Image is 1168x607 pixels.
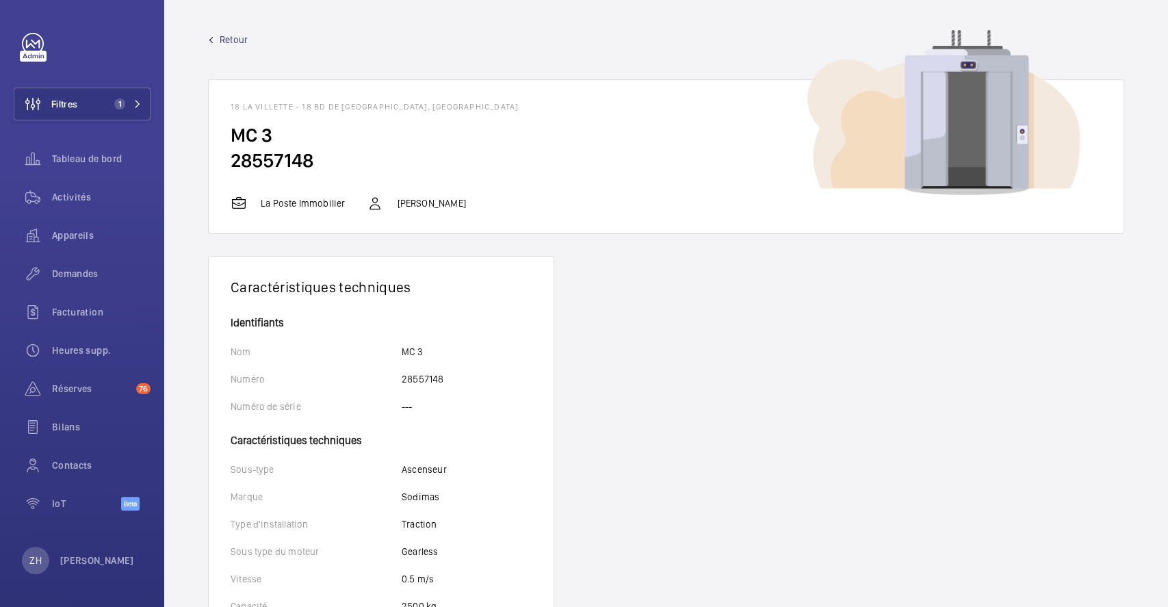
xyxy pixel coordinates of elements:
[114,99,125,109] span: 1
[136,383,151,394] span: 76
[231,345,402,359] p: Nom
[52,497,121,511] span: IoT
[402,572,434,586] p: 0.5 m/s
[14,88,151,120] button: Filtres1
[231,400,402,413] p: Numéro de série
[231,427,532,446] h4: Caractéristiques techniques
[402,490,439,504] p: Sodimas
[261,196,345,210] p: La Poste Immobilier
[402,463,447,476] p: Ascenseur
[231,545,402,558] p: Sous type du moteur
[231,490,402,504] p: Marque
[231,279,532,296] h1: Caractéristiques techniques
[402,372,443,386] p: 28557148
[402,517,437,531] p: Traction
[807,30,1080,196] img: device image
[52,267,151,281] span: Demandes
[29,554,41,567] p: ZH
[51,97,77,111] span: Filtres
[231,372,402,386] p: Numéro
[231,102,1102,112] h1: 18 la villette - 18 Bd de [GEOGRAPHIC_DATA], [GEOGRAPHIC_DATA]
[402,545,438,558] p: Gearless
[60,554,134,567] p: [PERSON_NAME]
[231,318,532,328] h4: Identifiants
[402,345,423,359] p: MC 3
[231,148,1102,173] h2: 28557148
[231,122,1102,148] h2: MC 3
[402,400,413,413] p: ---
[52,190,151,204] span: Activités
[220,33,248,47] span: Retour
[52,305,151,319] span: Facturation
[52,344,151,357] span: Heures supp.
[52,459,151,472] span: Contacts
[52,152,151,166] span: Tableau de bord
[52,420,151,434] span: Bilans
[52,229,151,242] span: Appareils
[231,572,402,586] p: Vitesse
[397,196,465,210] p: [PERSON_NAME]
[121,497,140,511] span: Beta
[52,382,131,396] span: Réserves
[231,517,402,531] p: Type d'installation
[231,463,402,476] p: Sous-type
